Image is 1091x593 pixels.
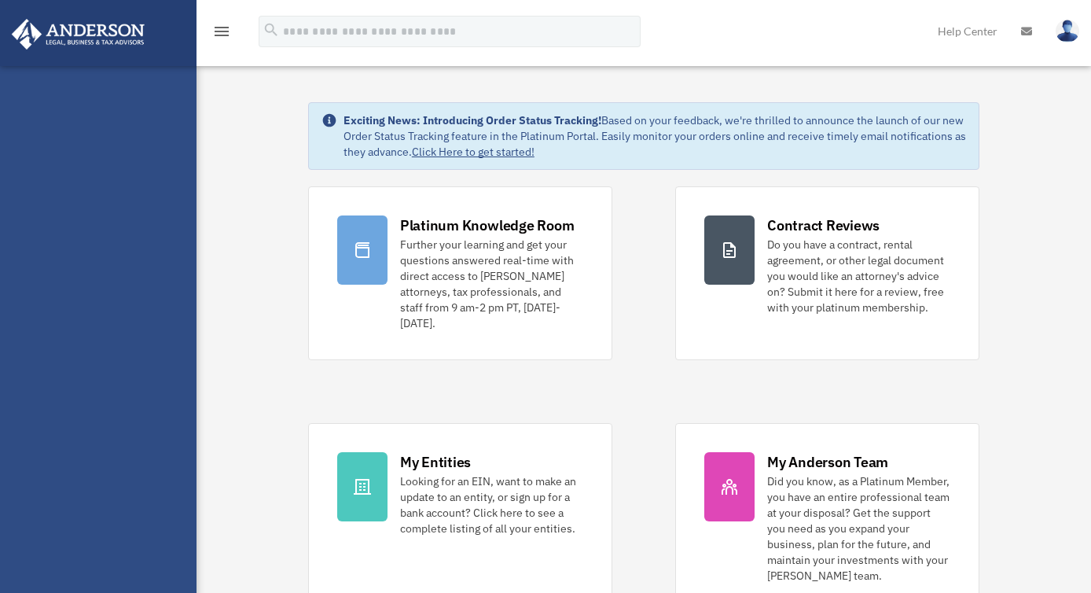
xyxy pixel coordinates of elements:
[7,19,149,50] img: Anderson Advisors Platinum Portal
[400,473,583,536] div: Looking for an EIN, want to make an update to an entity, or sign up for a bank account? Click her...
[767,473,950,584] div: Did you know, as a Platinum Member, you have an entire professional team at your disposal? Get th...
[767,237,950,315] div: Do you have a contract, rental agreement, or other legal document you would like an attorney's ad...
[412,145,534,159] a: Click Here to get started!
[400,237,583,331] div: Further your learning and get your questions answered real-time with direct access to [PERSON_NAM...
[343,112,966,160] div: Based on your feedback, we're thrilled to announce the launch of our new Order Status Tracking fe...
[675,186,979,360] a: Contract Reviews Do you have a contract, rental agreement, or other legal document you would like...
[308,186,612,360] a: Platinum Knowledge Room Further your learning and get your questions answered real-time with dire...
[212,28,231,41] a: menu
[1056,20,1079,42] img: User Pic
[400,215,575,235] div: Platinum Knowledge Room
[400,452,471,472] div: My Entities
[212,22,231,41] i: menu
[767,452,888,472] div: My Anderson Team
[263,21,280,39] i: search
[767,215,880,235] div: Contract Reviews
[343,113,601,127] strong: Exciting News: Introducing Order Status Tracking!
